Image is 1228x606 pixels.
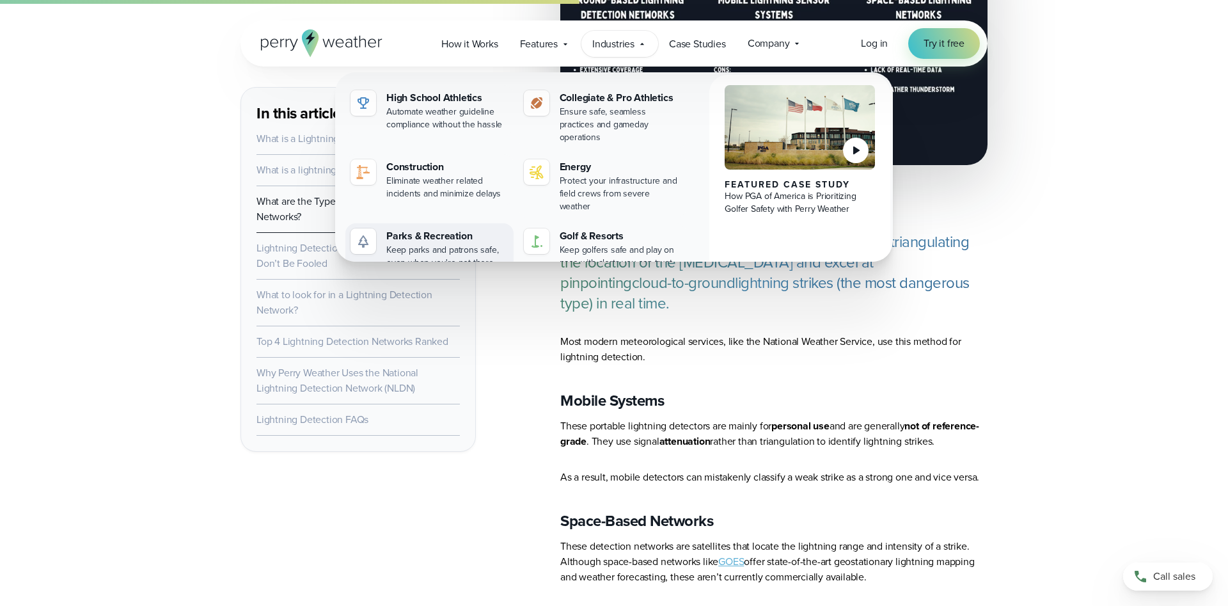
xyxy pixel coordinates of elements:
a: What are the Types of Lightning Detection Networks? [256,194,440,224]
img: parks-icon-grey.svg [356,234,371,249]
div: Keep golfers safe and play on pace with alerts you can trust [560,244,682,269]
span: Company [748,36,790,51]
strong: Mobile Systems [560,389,664,412]
div: Collegiate & Pro Athletics [560,90,682,106]
a: High School Athletics Automate weather guideline compliance without the hassle [345,85,514,136]
span: Try it free [924,36,964,51]
a: Collegiate & Pro Athletics Ensure safe, seamless practices and gameday operations [519,85,687,149]
span: Call sales [1153,569,1195,584]
img: PGA of America, Frisco Campus [725,85,875,170]
strong: personal use [771,419,830,433]
h3: In this article: [256,103,460,124]
a: Lightning Detection vs Lightning Prediction: Don’t Be Fooled [256,241,447,271]
span: How it Works [441,36,498,52]
div: Energy [560,159,682,175]
div: Construction [386,159,508,175]
div: Golf & Resorts [560,228,682,244]
a: Golf & Resorts Keep golfers safe and play on pace with alerts you can trust [519,223,687,275]
a: How it Works [430,31,509,57]
p: These portable lightning detectors are mainly for and are generally . They use signal rather than... [560,419,988,449]
p: Ground-based lightning detection systems work by triangulating the location of the [MEDICAL_DATA]... [560,232,988,314]
a: PGA of America, Frisco Campus Featured Case Study How PGA of America is Prioritizing Golfer Safet... [709,75,890,285]
a: Parks & Recreation Keep parks and patrons safe, even when you're not there [345,223,514,275]
p: As a result, mobile detectors can mistakenly classify a weak strike as a strong one and vice versa. [560,470,988,485]
a: Top 4 Lightning Detection Networks Ranked [256,334,448,349]
div: Ensure safe, seamless practices and gameday operations [560,106,682,144]
a: What is a Lightning Detector? [256,131,384,146]
a: cloud-to-ground [632,271,736,294]
a: Case Studies [658,31,737,57]
strong: Space-Based Networks [560,509,713,532]
div: Parks & Recreation [386,228,508,244]
div: High School Athletics [386,90,508,106]
div: Eliminate weather related incidents and minimize delays [386,175,508,200]
a: Log in [861,36,888,51]
span: Industries [592,36,634,52]
span: Features [520,36,558,52]
a: What to look for in a Lightning Detection Network? [256,287,432,317]
img: golf-iconV2.svg [529,234,544,249]
a: What is a lightning detection network? [256,163,423,177]
a: Lightning Detection FAQs [256,412,368,427]
div: Keep parks and patrons safe, even when you're not there [386,244,508,269]
a: Why Perry Weather Uses the National Lightning Detection Network (NLDN) [256,365,418,395]
a: Construction Eliminate weather related incidents and minimize delays [345,154,514,205]
a: Try it free [908,28,980,59]
strong: attenuation [659,434,711,449]
div: Featured Case Study [725,180,875,190]
img: proathletics-icon@2x-1.svg [529,95,544,111]
a: GOES [718,554,744,569]
img: highschool-icon.svg [356,95,371,111]
a: Energy Protect your infrastructure and field crews from severe weather [519,154,687,218]
div: How PGA of America is Prioritizing Golfer Safety with Perry Weather [725,190,875,216]
span: Case Studies [669,36,726,52]
p: Most modern meteorological services, like the National Weather Service, use this method for light... [560,334,988,365]
div: Automate weather guideline compliance without the hassle [386,106,508,131]
div: Protect your infrastructure and field crews from severe weather [560,175,682,213]
img: noun-crane-7630938-1@2x.svg [356,164,371,180]
p: These detection networks are satellites that locate the lightning range and intensity of a strike... [560,539,988,585]
img: energy-icon@2x-1.svg [529,164,544,180]
a: Call sales [1123,562,1213,591]
strong: not of reference-grade [560,419,979,449]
